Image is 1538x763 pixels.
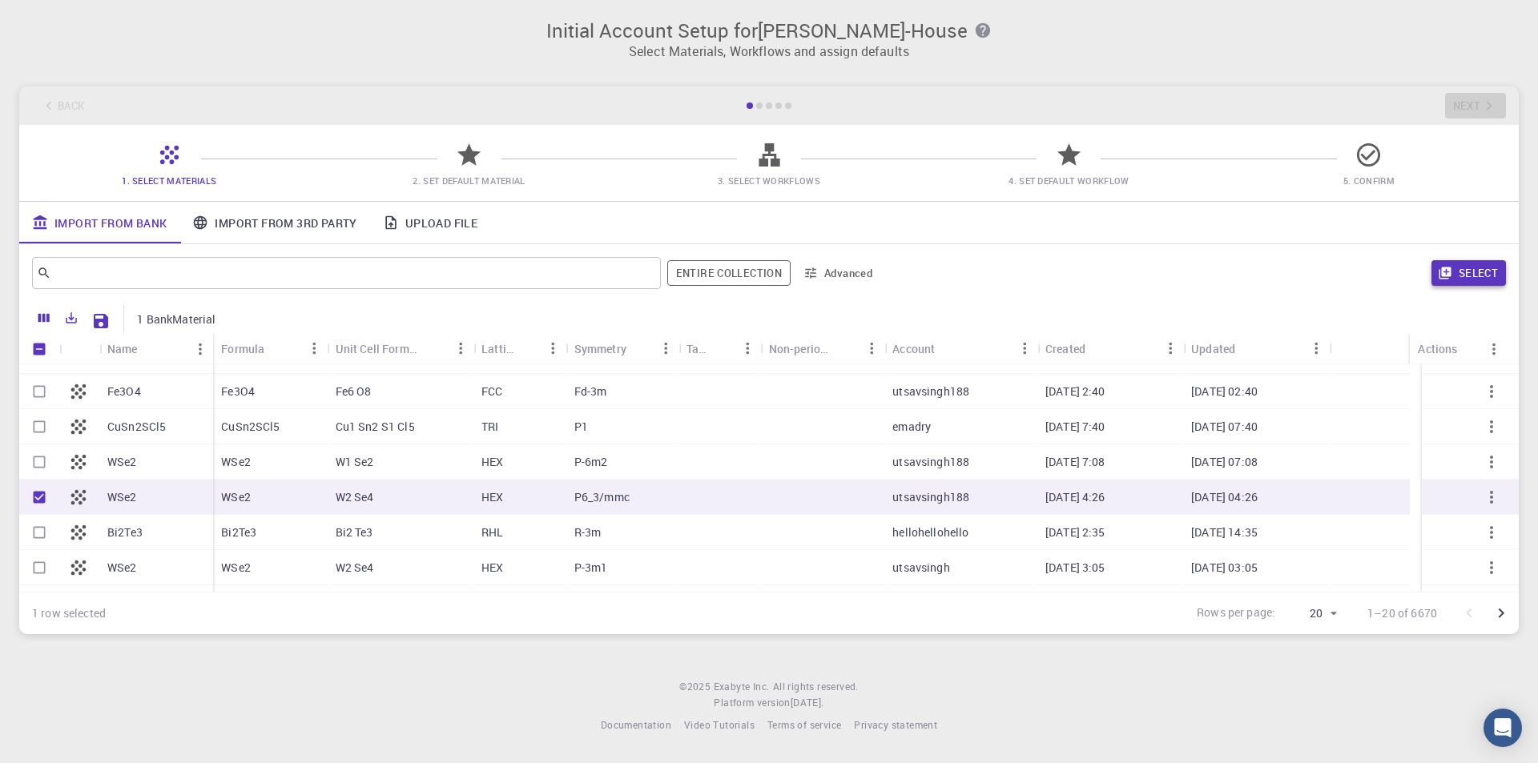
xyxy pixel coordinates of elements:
[1012,335,1037,361] button: Menu
[221,454,251,470] p: WSe2
[714,679,770,695] a: Exabyte Inc.
[370,202,490,243] a: Upload File
[574,384,607,400] p: Fd-3m
[336,524,373,540] p: Bi2 Te3
[19,202,179,243] a: Import From Bank
[1197,604,1275,623] p: Rows per page:
[566,333,679,364] div: Symmetry
[107,384,141,400] p: Fe3O4
[30,305,58,331] button: Columns
[653,335,678,361] button: Menu
[601,718,671,731] span: Documentation
[481,524,503,540] p: RHL
[107,560,137,576] p: WSe2
[718,175,820,187] span: 3. Select Workflows
[1045,384,1105,400] p: [DATE] 2:40
[1282,602,1342,625] div: 20
[1367,605,1437,621] p: 1–20 of 6670
[1085,335,1111,361] button: Sort
[137,311,215,327] p: 1 BankMaterial
[791,696,824,709] span: [DATE] .
[892,384,969,400] p: utsavsingh188
[32,605,106,621] div: 1 row selected
[892,454,969,470] p: utsavsingh188
[336,489,374,505] p: W2 Se4
[336,384,372,400] p: Fe6 O8
[574,454,608,470] p: P-6m2
[122,175,216,187] span: 1. Select Materials
[481,419,498,435] p: TRI
[138,336,163,362] button: Sort
[679,679,713,695] span: © 2025
[1431,260,1506,286] button: Select
[935,335,960,361] button: Sort
[1410,333,1507,364] div: Actions
[107,524,143,540] p: Bi2Te3
[221,489,251,505] p: WSe2
[107,333,138,364] div: Name
[1191,560,1258,576] p: [DATE] 03:05
[574,524,602,540] p: R-3m
[684,718,755,731] span: Video Tutorials
[574,419,588,435] p: P1
[714,680,770,693] span: Exabyte Inc.
[892,489,969,505] p: utsavsingh188
[1191,489,1258,505] p: [DATE] 04:26
[714,695,790,711] span: Platform version
[1037,333,1183,364] div: Created
[264,335,290,361] button: Sort
[336,419,415,435] p: Cu1 Sn2 S1 Cl5
[32,11,89,26] span: Suporte
[833,335,859,361] button: Sort
[1158,335,1183,361] button: Menu
[302,335,328,361] button: Menu
[99,333,213,364] div: Name
[1045,489,1105,505] p: [DATE] 4:26
[574,489,630,505] p: P6_3/mmc
[29,42,1509,61] p: Select Materials, Workflows and assign defaults
[481,333,515,364] div: Lattice
[1343,175,1395,187] span: 5. Confirm
[328,333,474,364] div: Unit Cell Formula
[1045,560,1105,576] p: [DATE] 3:05
[767,718,841,731] span: Terms of service
[413,175,525,187] span: 2. Set Default Material
[1045,333,1085,364] div: Created
[735,335,761,361] button: Menu
[574,560,608,576] p: P-3m1
[574,333,626,364] div: Symmetry
[336,333,423,364] div: Unit Cell Formula
[1481,336,1507,362] button: Menu
[884,333,1037,364] div: Account
[221,560,251,576] p: WSe2
[892,419,931,435] p: emadry
[481,454,503,470] p: HEX
[58,305,85,331] button: Export
[1191,524,1258,540] p: [DATE] 14:35
[1183,333,1329,364] div: Updated
[221,384,255,400] p: Fe3O4
[761,333,885,364] div: Non-periodic
[678,333,761,364] div: Tags
[1191,333,1235,364] div: Updated
[1045,419,1105,435] p: [DATE] 7:40
[221,419,280,435] p: CuSn2SCl5
[601,717,671,733] a: Documentation
[1484,709,1522,747] div: Open Intercom Messenger
[187,336,213,362] button: Menu
[448,335,473,361] button: Menu
[859,335,884,361] button: Menu
[1191,384,1258,400] p: [DATE] 02:40
[710,335,735,361] button: Sort
[1191,419,1258,435] p: [DATE] 07:40
[1303,335,1329,361] button: Menu
[769,333,834,364] div: Non-periodic
[791,695,824,711] a: [DATE].
[1418,333,1457,364] div: Actions
[179,202,369,243] a: Import From 3rd Party
[854,717,937,733] a: Privacy statement
[85,305,117,337] button: Save Explorer Settings
[481,560,503,576] p: HEX
[892,333,935,364] div: Account
[481,384,502,400] p: FCC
